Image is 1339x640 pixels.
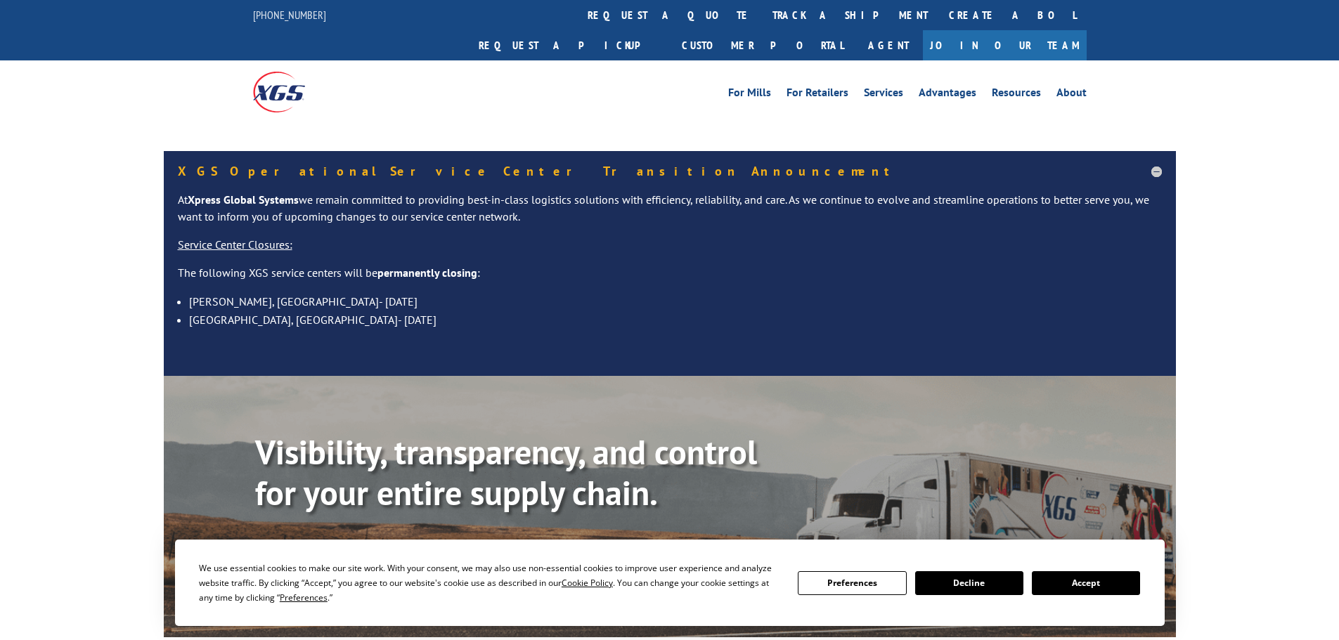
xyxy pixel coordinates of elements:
[798,571,906,595] button: Preferences
[189,292,1162,311] li: [PERSON_NAME], [GEOGRAPHIC_DATA]- [DATE]
[178,265,1162,293] p: The following XGS service centers will be :
[468,30,671,60] a: Request a pickup
[188,192,299,207] strong: Xpress Global Systems
[189,311,1162,329] li: [GEOGRAPHIC_DATA], [GEOGRAPHIC_DATA]- [DATE]
[377,266,477,280] strong: permanently closing
[199,561,781,605] div: We use essential cookies to make our site work. With your consent, we may also use non-essential ...
[923,30,1087,60] a: Join Our Team
[864,87,903,103] a: Services
[178,237,292,252] u: Service Center Closures:
[178,165,1162,178] h5: XGS Operational Service Center Transition Announcement
[728,87,771,103] a: For Mills
[671,30,854,60] a: Customer Portal
[915,571,1023,595] button: Decline
[854,30,923,60] a: Agent
[255,430,757,514] b: Visibility, transparency, and control for your entire supply chain.
[1032,571,1140,595] button: Accept
[919,87,976,103] a: Advantages
[562,577,613,589] span: Cookie Policy
[787,87,848,103] a: For Retailers
[280,592,328,603] span: Preferences
[253,8,326,22] a: [PHONE_NUMBER]
[1056,87,1087,103] a: About
[175,540,1165,626] div: Cookie Consent Prompt
[992,87,1041,103] a: Resources
[178,192,1162,237] p: At we remain committed to providing best-in-class logistics solutions with efficiency, reliabilit...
